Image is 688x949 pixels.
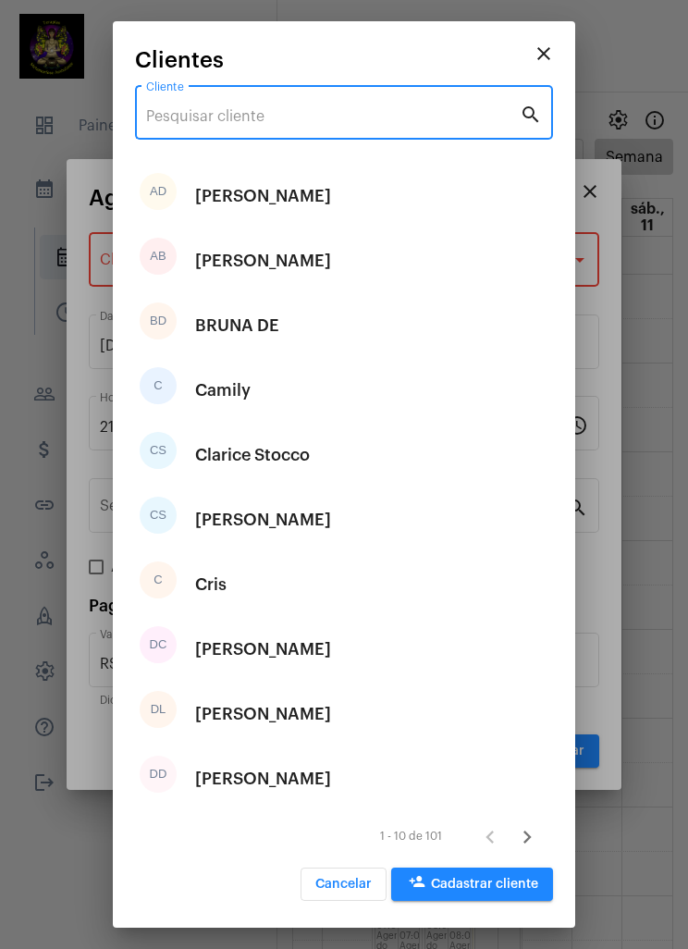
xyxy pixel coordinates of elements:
[140,173,177,210] div: AD
[509,819,546,856] button: Próxima página
[195,751,331,807] div: [PERSON_NAME]
[301,868,387,901] button: Cancelar
[195,363,251,418] div: Camily
[140,432,177,469] div: CS
[140,626,177,663] div: DC
[472,819,509,856] button: Página anterior
[391,868,553,901] button: Cadastrar cliente
[140,756,177,793] div: DD
[380,831,442,843] div: 1 - 10 de 101
[140,367,177,404] div: C
[195,557,227,612] div: Cris
[140,302,177,339] div: BD
[195,492,331,548] div: [PERSON_NAME]
[195,686,331,742] div: [PERSON_NAME]
[135,48,224,72] span: Clientes
[195,622,331,677] div: [PERSON_NAME]
[140,691,177,728] div: DL
[146,108,520,125] input: Pesquisar cliente
[140,561,177,598] div: C
[406,878,538,891] span: Cadastrar cliente
[195,427,310,483] div: Clarice Stocco
[195,298,279,353] div: BRUNA DE
[406,873,428,895] mat-icon: person_add
[195,168,331,224] div: [PERSON_NAME]
[520,103,542,125] mat-icon: search
[140,238,177,275] div: AB
[533,43,555,65] mat-icon: close
[315,878,372,891] span: Cancelar
[195,233,331,289] div: [PERSON_NAME]
[140,497,177,534] div: CS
